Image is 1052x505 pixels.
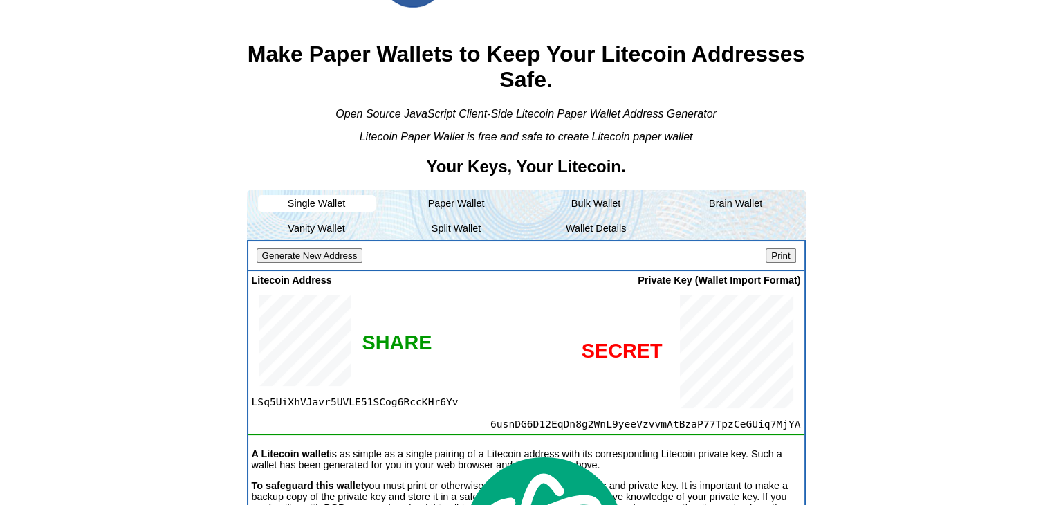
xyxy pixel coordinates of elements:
[252,448,801,470] p: is as simple as a single pairing of a Litecoin address with its corresponding Litecoin private ke...
[247,216,387,241] li: Vanity Wallet
[252,275,332,286] span: Litecoin Address
[416,418,801,430] span: 6usnDG6D12EqDn8g2WnL9yeeVzvvmAtBzaP77TpzCeGUiq7MjYA
[362,331,432,354] div: SHARE
[638,275,800,286] span: Private Key (Wallet Import Format)
[766,248,795,263] input: Print
[257,248,363,263] input: Generate New Address
[258,195,376,212] li: Single Wallet
[252,480,364,491] b: To safeguard this wallet
[247,131,806,143] div: Litecoin Paper Wallet is free and safe to create Litecoin paper wallet
[526,191,666,216] li: Bulk Wallet
[247,42,806,93] h1: Make Paper Wallets to Keep Your Litecoin Addresses Safe.
[387,191,526,216] li: Paper Wallet
[252,396,416,407] span: LSq5UiXhVJavr5UVLE51SCog6RccKHr6Yv
[252,448,330,459] b: A Litecoin wallet
[387,216,526,241] li: Split Wallet
[526,216,666,241] li: Wallet Details
[247,108,806,120] div: Open Source JavaScript Client-Side Litecoin Paper Wallet Address Generator
[666,191,806,216] li: Brain Wallet
[247,157,806,176] h2: Your Keys, Your Litecoin.
[582,340,663,362] div: SECRET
